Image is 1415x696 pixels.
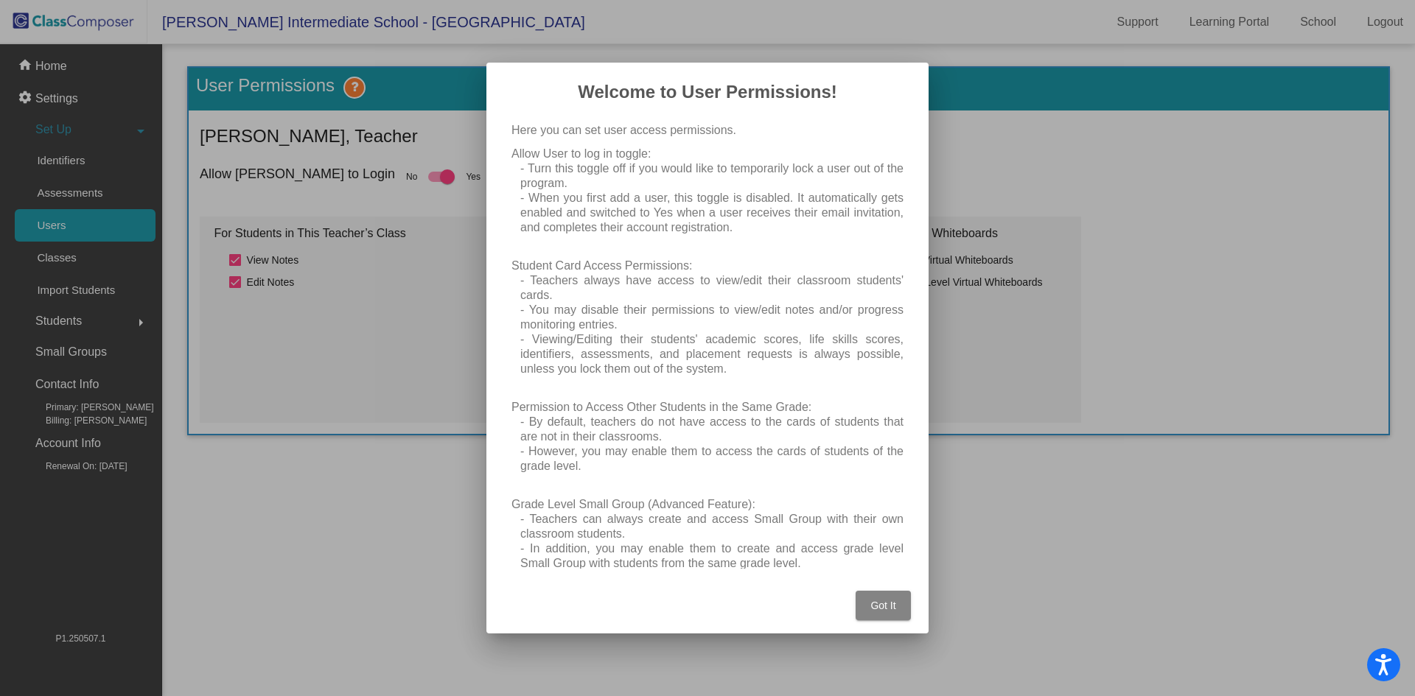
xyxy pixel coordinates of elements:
[520,273,904,303] li: - Teachers always have access to view/edit their classroom students' cards.
[511,123,904,138] p: Here you can set user access permissions.
[856,591,911,620] button: Got It
[520,512,904,541] li: - Teachers can always create and access Small Group with their own classroom students.
[520,161,904,191] li: - Turn this toggle off if you would like to temporarily lock a user out of the program.
[520,415,904,444] li: - By default, teachers do not have access to the cards of students that are not in their classrooms.
[520,444,904,474] li: - However, you may enable them to access the cards of students of the grade level.
[511,123,904,594] div: Allow User to log in toggle: Student Card Access Permissions: Permission to Access Other Students...
[520,541,904,571] li: - In addition, you may enable them to create and access grade level Small Group with students fro...
[504,80,911,104] h2: Welcome to User Permissions!
[520,303,904,332] li: - You may disable their permissions to view/edit notes and/or progress monitoring entries.
[520,332,904,376] li: - Viewing/Editing their students' academic scores, life skills scores, identifiers, assessments, ...
[520,191,904,235] li: - When you first add a user, this toggle is disabled. It automatically gets enabled and switched ...
[870,600,895,611] span: Got It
